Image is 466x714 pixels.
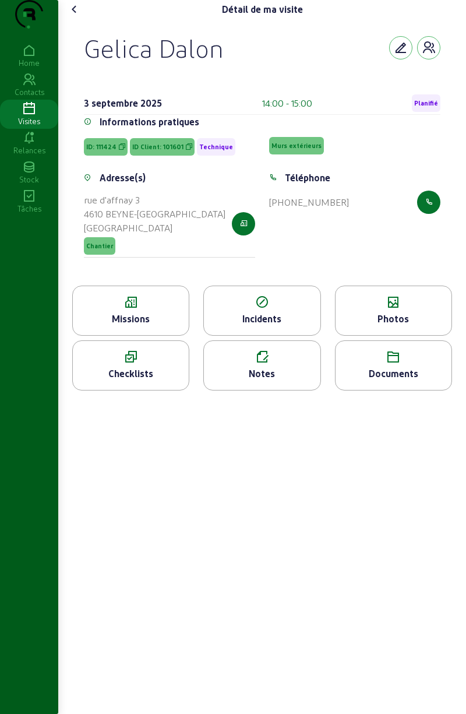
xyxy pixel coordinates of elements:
div: Téléphone [285,171,330,185]
span: ID Client: 101601 [132,143,183,151]
div: Adresse(s) [100,171,146,185]
span: Chantier [86,242,113,250]
div: [GEOGRAPHIC_DATA] [84,221,225,235]
div: rue d'affnay 3 [84,193,225,207]
div: 14:00 - 15:00 [262,96,312,110]
div: Documents [336,367,451,381]
div: 4610 BEYNE-[GEOGRAPHIC_DATA] [84,207,225,221]
div: Incidents [204,312,320,326]
span: Technique [199,143,233,151]
div: Missions [73,312,189,326]
span: ID: 111424 [86,143,116,151]
div: Notes [204,367,320,381]
span: Planifié [414,99,438,107]
div: [PHONE_NUMBER] [269,195,349,209]
div: Détail de ma visite [222,2,303,16]
div: Gelica Dalon [84,33,224,63]
div: Informations pratiques [100,115,199,129]
div: Checklists [73,367,189,381]
span: Murs extérieurs [271,142,322,150]
div: Photos [336,312,451,326]
div: 3 septembre 2025 [84,96,162,110]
